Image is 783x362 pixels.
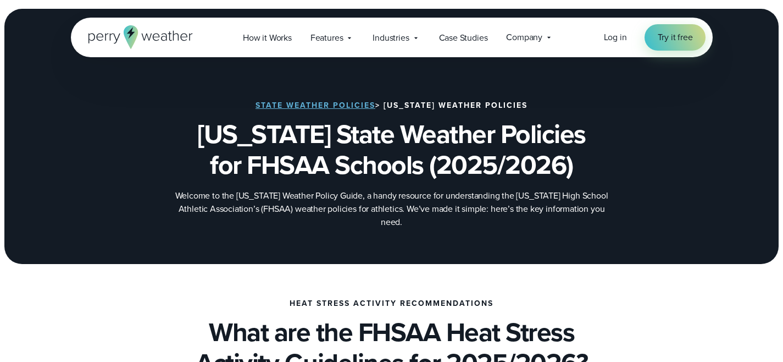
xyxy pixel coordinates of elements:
span: Industries [373,31,409,45]
a: Case Studies [430,26,497,49]
span: Try it free [658,31,693,44]
p: Welcome to the [US_STATE] Weather Policy Guide, a handy resource for understanding the [US_STATE]... [172,189,612,229]
span: Features [310,31,343,45]
span: Company [506,31,542,44]
span: Case Studies [439,31,488,45]
span: Log in [604,31,627,43]
h1: [US_STATE] State Weather Policies for FHSAA Schools (2025/2026) [126,119,658,180]
h3: Heat Stress Activity Recommendations [290,299,493,308]
a: Log in [604,31,627,44]
a: How it Works [234,26,301,49]
h3: > [US_STATE] Weather Policies [256,101,527,110]
a: Try it free [645,24,706,51]
a: State Weather Policies [256,100,375,111]
span: How it Works [243,31,292,45]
